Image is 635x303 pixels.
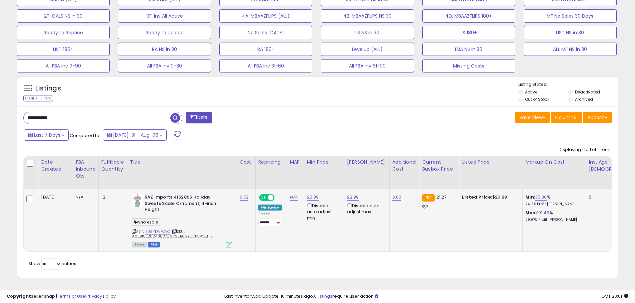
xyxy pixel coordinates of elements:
[17,43,110,56] button: LIST 180+
[524,43,617,56] button: ALL MF NS in 30
[219,26,312,39] button: No Sales [DATE]
[7,293,31,299] strong: Copyright
[113,132,158,138] span: [DATE]-31 - Aug-06
[224,293,628,300] div: Last InventoryLab Update: 10 minutes ago, require user action.
[7,293,116,300] div: seller snap | |
[41,159,70,173] div: Date Created
[132,218,160,226] span: wholesale
[537,210,549,216] a: 101.49
[76,159,96,180] div: FBA inbound Qty
[321,9,414,23] button: 4B. MBAAZFLIPS NS 30
[422,43,515,56] button: FBA NS in 30
[70,132,100,139] span: Compared to:
[76,194,93,200] div: N/A
[314,293,332,299] a: 8 listings
[321,26,414,39] button: LS NS in 30
[524,26,617,39] button: LIST NS in 30
[551,112,582,123] button: Columns
[525,210,537,216] b: Max:
[148,242,160,247] span: FBM
[17,59,110,73] button: All FBA Inv 0-90
[258,205,282,211] div: Win BuyBox
[601,293,628,299] span: 2025-08-14 20:01 GMT
[515,112,550,123] button: Save View
[101,159,124,173] div: Fulfillable Quantity
[535,194,547,201] a: 75.00
[525,194,581,207] div: %
[559,147,612,153] div: Displaying 1 to 1 of 1 items
[422,9,515,23] button: 4D. MBAAZFLIPS 180+
[240,159,253,166] div: Cost
[118,59,211,73] button: All FBA Inv 0-30
[219,9,312,23] button: 4A. MBAAZFLIPS (ALL)
[462,194,492,200] b: Listed Price:
[24,129,69,141] button: Last 7 Days
[86,293,116,299] a: Privacy Policy
[525,218,581,222] p: 29.67% Profit [PERSON_NAME]
[260,195,268,201] span: ON
[307,194,319,201] a: 20.89
[523,156,586,189] th: The percentage added to the cost of goods (COGS) that forms the calculator for Min & Max prices.
[436,194,447,200] span: 21.27
[347,202,384,215] div: Disable auto adjust max
[462,159,520,166] div: Listed Price
[525,194,535,200] b: Min:
[575,96,593,102] label: Archived
[132,242,147,247] span: All listings currently available for purchase on Amazon
[145,194,226,215] b: RAZ Imports 4152865 Holiday Sweets Scale Ornament, 4-inch Height
[525,202,581,207] p: 24.13% Profit [PERSON_NAME]
[240,194,249,201] a: 6.72
[347,159,387,166] div: [PERSON_NAME]
[525,89,537,95] label: Active
[575,89,600,95] label: Deactivated
[35,84,61,93] h5: Listings
[258,212,282,227] div: Preset:
[57,293,85,299] a: Terms of Use
[219,43,312,56] button: RA 180+
[101,194,122,200] div: 12
[23,95,53,101] div: Clear All Filters
[422,26,515,39] button: LS 180+
[392,159,417,173] div: Additional Cost
[307,202,339,221] div: Disable auto adjust min
[118,9,211,23] button: 0F. Inv All Active
[34,132,60,138] span: Last 7 Days
[392,194,402,201] a: 6.00
[219,59,312,73] button: All FBA Inv 31-60
[290,159,301,166] div: MAP
[518,81,618,88] p: Listing States:
[118,43,211,56] button: RA NS in 30
[258,159,284,166] div: Repricing
[525,159,583,166] div: Markup on Cost
[321,59,414,73] button: All FBA Inv 61-90
[422,194,434,202] small: FBA
[103,129,167,141] button: [DATE]-31 - Aug-06
[525,96,549,102] label: Out of Stock
[118,26,211,39] button: Ready to Upload
[583,112,612,123] button: Actions
[130,159,234,166] div: Title
[273,195,284,201] span: OFF
[132,194,232,247] div: ASIN:
[307,159,341,166] div: Min Price
[28,260,76,267] span: Show: entries
[41,194,68,200] div: [DATE]
[524,9,617,23] button: MF No Sales 30 Days
[17,9,110,23] button: 2T. GALS NS in 30
[555,114,576,121] span: Columns
[347,194,359,201] a: 22.99
[422,159,456,173] div: Current Buybox Price
[422,59,515,73] button: Missing Costs
[321,43,414,56] button: LevelUp (ALL)
[290,194,298,201] a: N/A
[186,112,212,123] button: Filters
[17,26,110,39] button: Ready to Reprice
[132,229,213,239] span: | SKU: B16_B15_20240827_6.72_B08YDVFCVC_1112
[145,229,170,234] a: B08YDVFCVC
[525,210,581,222] div: %
[462,194,517,200] div: $20.89
[132,194,143,208] img: 41XXQA17sIL._SL40_.jpg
